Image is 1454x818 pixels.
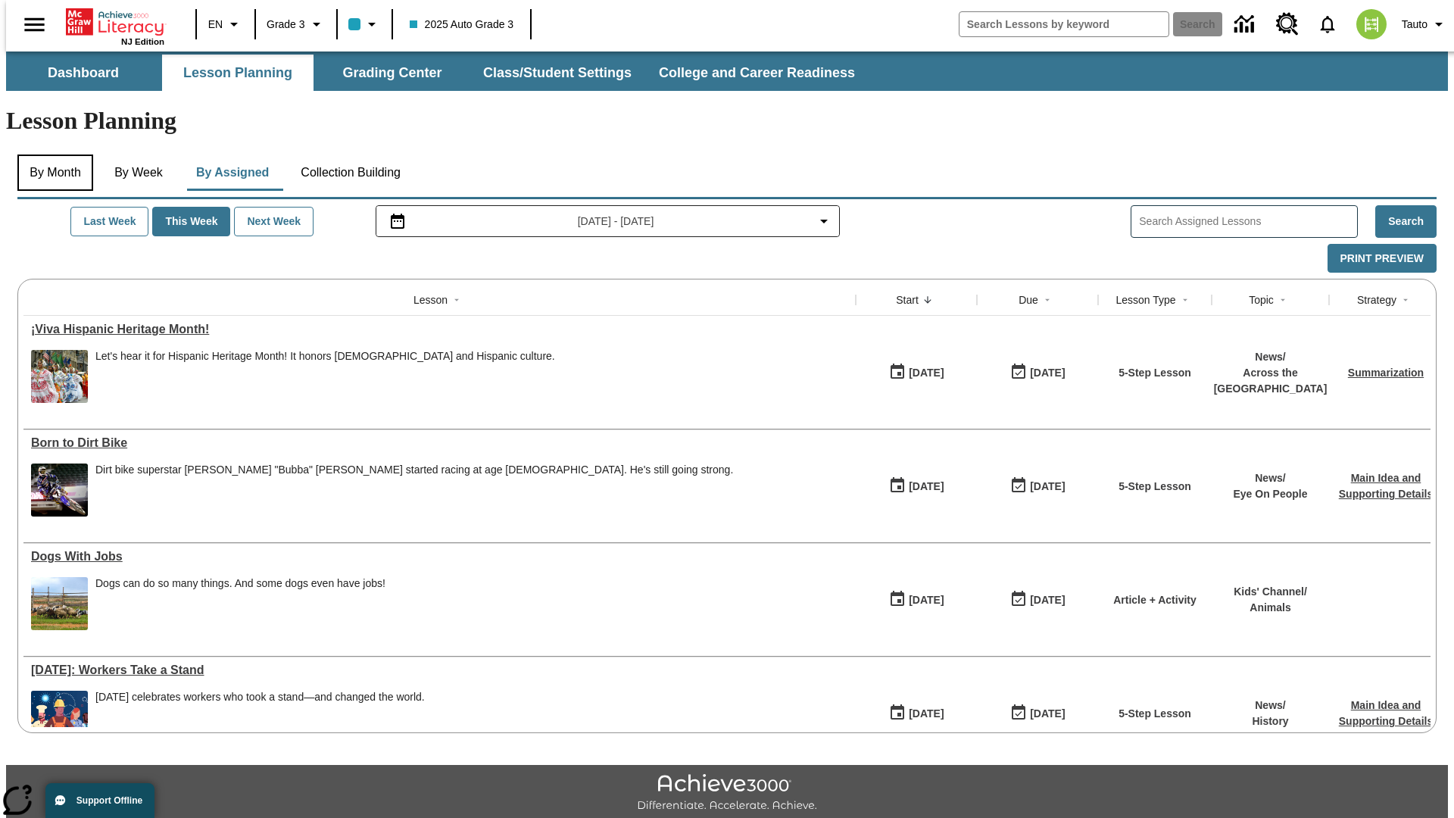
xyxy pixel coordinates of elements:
div: [DATE] [909,591,944,610]
button: Open side menu [12,2,57,47]
button: Grading Center [317,55,468,91]
div: Let's hear it for Hispanic Heritage Month! It honors [DEMOGRAPHIC_DATA] and Hispanic culture. [95,350,555,363]
span: EN [208,17,223,33]
span: NJ Edition [121,37,164,46]
img: sheepdog herding sheep [31,577,88,630]
button: 09/01/25: Last day the lesson can be accessed [1005,585,1070,614]
span: [DATE] - [DATE] [578,214,654,229]
p: 5-Step Lesson [1119,479,1191,495]
button: 09/01/25: First time the lesson was available [884,585,949,614]
input: search field [959,12,1169,36]
div: SubNavbar [6,55,869,91]
p: Across the [GEOGRAPHIC_DATA] [1214,365,1328,397]
button: 09/01/25: Last day the lesson can be accessed [1005,358,1070,387]
p: Article + Activity [1113,592,1197,608]
div: SubNavbar [6,52,1448,91]
button: Sort [1396,291,1415,309]
a: Resource Center, Will open in new tab [1267,4,1308,45]
h1: Lesson Planning [6,107,1448,135]
img: avatar image [1356,9,1387,39]
div: Labor Day celebrates workers who took a stand—and changed the world. [95,691,425,744]
button: Sort [448,291,466,309]
button: Profile/Settings [1396,11,1454,38]
a: Labor Day: Workers Take a Stand, Lessons [31,663,848,677]
button: Grade: Grade 3, Select a grade [261,11,332,38]
div: Born to Dirt Bike [31,436,848,450]
div: [DATE] celebrates workers who took a stand—and changed the world. [95,691,425,704]
button: Sort [1274,291,1292,309]
a: ¡Viva Hispanic Heritage Month! , Lessons [31,323,848,336]
button: Print Preview [1328,244,1437,273]
button: 09/01/25: First time the lesson was available [884,472,949,501]
span: Tauto [1402,17,1427,33]
span: 2025 Auto Grade 3 [410,17,514,33]
button: Select a new avatar [1347,5,1396,44]
div: [DATE] [1030,477,1065,496]
a: Home [66,7,164,37]
p: News / [1233,470,1307,486]
div: Home [66,5,164,46]
svg: Collapse Date Range Filter [815,212,833,230]
button: College and Career Readiness [647,55,867,91]
button: Sort [1038,291,1056,309]
div: Lesson Type [1115,292,1175,308]
span: Support Offline [76,795,142,806]
div: Topic [1249,292,1274,308]
button: Language: EN, Select a language [201,11,250,38]
div: Strategy [1357,292,1396,308]
p: Kids' Channel / [1234,584,1307,600]
div: Labor Day: Workers Take a Stand [31,663,848,677]
button: Class/Student Settings [471,55,644,91]
button: Collection Building [289,155,413,191]
button: By Assigned [184,155,281,191]
button: Dashboard [8,55,159,91]
div: Due [1019,292,1038,308]
button: Class color is light blue. Change class color [342,11,387,38]
button: 09/01/25: Last day the lesson can be accessed [1005,472,1070,501]
div: [DATE] [909,477,944,496]
div: Let's hear it for Hispanic Heritage Month! It honors Hispanic Americans and Hispanic culture. [95,350,555,403]
button: 09/01/25: First time the lesson was available [884,699,949,728]
div: [DATE] [1030,704,1065,723]
a: Born to Dirt Bike, Lessons [31,436,848,450]
div: Dogs can do so many things. And some dogs even have jobs! [95,577,385,630]
div: ¡Viva Hispanic Heritage Month! [31,323,848,336]
input: Search Assigned Lessons [1139,211,1357,233]
button: This Week [152,207,230,236]
button: 09/01/25: First time the lesson was available [884,358,949,387]
a: Main Idea and Supporting Details [1339,472,1433,500]
span: Grade 3 [267,17,305,33]
div: Dogs With Jobs [31,550,848,564]
img: A photograph of Hispanic women participating in a parade celebrating Hispanic culture. The women ... [31,350,88,403]
button: Sort [1176,291,1194,309]
button: Next Week [234,207,314,236]
div: Lesson [413,292,448,308]
p: Animals [1234,600,1307,616]
img: Motocross racer James Stewart flies through the air on his dirt bike. [31,464,88,517]
button: Lesson Planning [162,55,314,91]
button: Search [1375,205,1437,238]
button: Last Week [70,207,148,236]
p: 5-Step Lesson [1119,365,1191,381]
a: Dogs With Jobs, Lessons [31,550,848,564]
div: Dirt bike superstar [PERSON_NAME] "Bubba" [PERSON_NAME] started racing at age [DEMOGRAPHIC_DATA].... [95,464,733,476]
div: Dirt bike superstar James "Bubba" Stewart started racing at age 4. He's still going strong. [95,464,733,517]
p: News / [1214,349,1328,365]
p: History [1252,713,1288,729]
button: Sort [919,291,937,309]
p: Eye On People [1233,486,1307,502]
button: 09/01/25: Last day the lesson can be accessed [1005,699,1070,728]
button: Support Offline [45,783,154,818]
div: Dogs can do so many things. And some dogs even have jobs! [95,577,385,590]
a: Main Idea and Supporting Details [1339,699,1433,727]
div: [DATE] [1030,591,1065,610]
a: Notifications [1308,5,1347,44]
div: [DATE] [909,704,944,723]
button: By Month [17,155,93,191]
div: [DATE] [909,364,944,382]
img: A banner with a blue background shows an illustrated row of diverse men and women dressed in clot... [31,691,88,744]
